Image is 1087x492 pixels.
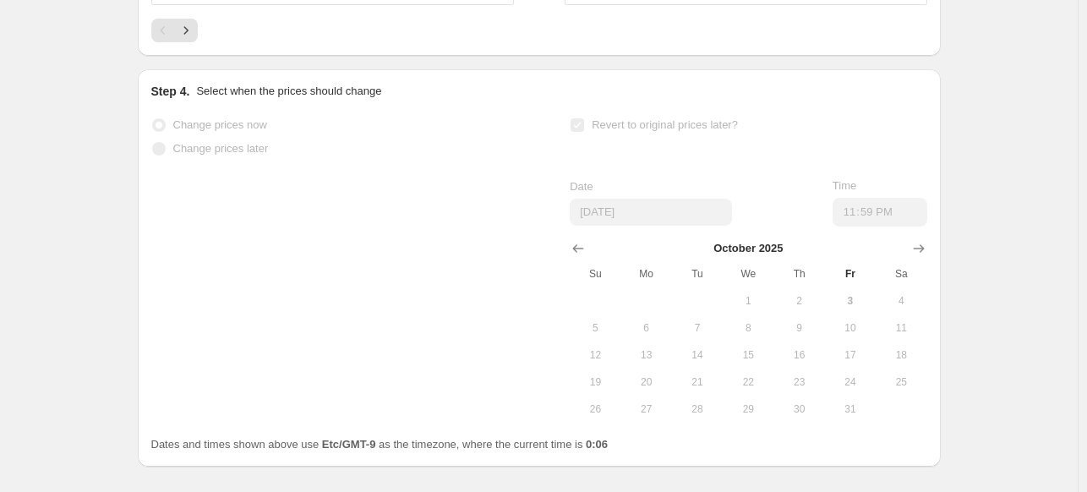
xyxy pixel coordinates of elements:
[780,402,817,416] span: 30
[672,342,723,369] button: Tuesday October 14 2025
[723,396,773,423] button: Wednesday October 29 2025
[780,375,817,389] span: 23
[723,314,773,342] button: Wednesday October 8 2025
[832,375,869,389] span: 24
[672,369,723,396] button: Tuesday October 21 2025
[151,83,190,100] h2: Step 4.
[679,375,716,389] span: 21
[174,19,198,42] button: Next
[882,267,920,281] span: Sa
[876,314,926,342] button: Saturday October 11 2025
[570,369,620,396] button: Sunday October 19 2025
[825,260,876,287] th: Friday
[773,342,824,369] button: Thursday October 16 2025
[621,314,672,342] button: Monday October 6 2025
[876,260,926,287] th: Saturday
[586,438,608,451] b: 0:06
[723,369,773,396] button: Wednesday October 22 2025
[876,369,926,396] button: Saturday October 25 2025
[723,342,773,369] button: Wednesday October 15 2025
[833,198,927,227] input: 12:00
[729,294,767,308] span: 1
[576,348,614,362] span: 12
[628,402,665,416] span: 27
[679,321,716,335] span: 7
[832,348,869,362] span: 17
[621,396,672,423] button: Monday October 27 2025
[825,314,876,342] button: Friday October 10 2025
[825,287,876,314] button: Today Friday October 3 2025
[832,402,869,416] span: 31
[729,267,767,281] span: We
[628,375,665,389] span: 20
[679,267,716,281] span: Tu
[151,19,198,42] nav: Pagination
[907,237,931,260] button: Show next month, November 2025
[882,321,920,335] span: 11
[882,294,920,308] span: 4
[672,260,723,287] th: Tuesday
[570,180,593,193] span: Date
[780,348,817,362] span: 16
[832,294,869,308] span: 3
[621,260,672,287] th: Monday
[628,267,665,281] span: Mo
[773,260,824,287] th: Thursday
[825,396,876,423] button: Friday October 31 2025
[832,321,869,335] span: 10
[876,342,926,369] button: Saturday October 18 2025
[729,348,767,362] span: 15
[882,375,920,389] span: 25
[196,83,381,100] p: Select when the prices should change
[576,267,614,281] span: Su
[621,342,672,369] button: Monday October 13 2025
[729,321,767,335] span: 8
[592,118,738,131] span: Revert to original prices later?
[322,438,376,451] b: Etc/GMT-9
[576,375,614,389] span: 19
[570,260,620,287] th: Sunday
[628,321,665,335] span: 6
[679,348,716,362] span: 14
[173,142,269,155] span: Change prices later
[773,396,824,423] button: Thursday October 30 2025
[672,314,723,342] button: Tuesday October 7 2025
[566,237,590,260] button: Show previous month, September 2025
[173,118,267,131] span: Change prices now
[729,375,767,389] span: 22
[621,369,672,396] button: Monday October 20 2025
[570,342,620,369] button: Sunday October 12 2025
[672,396,723,423] button: Tuesday October 28 2025
[825,369,876,396] button: Friday October 24 2025
[151,438,609,451] span: Dates and times shown above use as the timezone, where the current time is
[679,402,716,416] span: 28
[780,321,817,335] span: 9
[576,321,614,335] span: 5
[773,369,824,396] button: Thursday October 23 2025
[833,179,856,192] span: Time
[570,314,620,342] button: Sunday October 5 2025
[570,396,620,423] button: Sunday October 26 2025
[773,287,824,314] button: Thursday October 2 2025
[723,287,773,314] button: Wednesday October 1 2025
[570,199,732,226] input: 10/3/2025
[882,348,920,362] span: 18
[832,267,869,281] span: Fr
[876,287,926,314] button: Saturday October 4 2025
[723,260,773,287] th: Wednesday
[729,402,767,416] span: 29
[825,342,876,369] button: Friday October 17 2025
[628,348,665,362] span: 13
[576,402,614,416] span: 26
[773,314,824,342] button: Thursday October 9 2025
[780,267,817,281] span: Th
[780,294,817,308] span: 2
